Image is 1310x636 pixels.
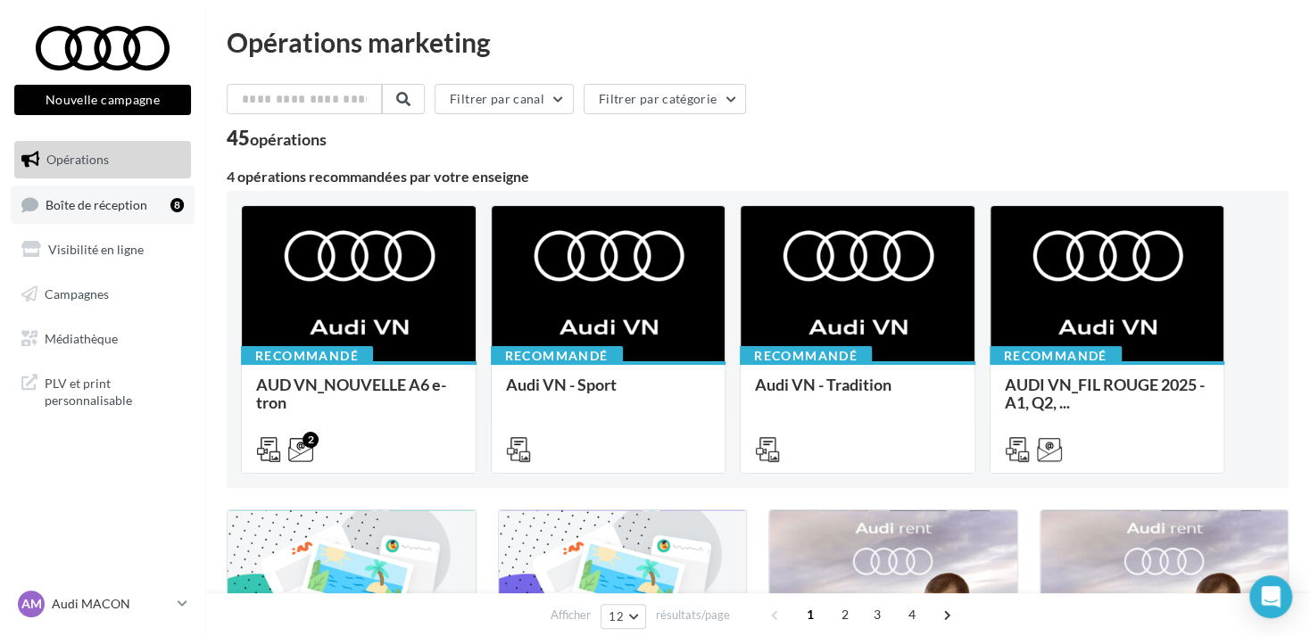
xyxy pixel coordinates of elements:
[48,242,144,257] span: Visibilité en ligne
[755,375,891,394] span: Audi VN - Tradition
[11,320,195,358] a: Médiathèque
[435,84,574,114] button: Filtrer par canal
[1249,575,1292,618] div: Open Intercom Messenger
[506,375,617,394] span: Audi VN - Sport
[256,375,446,412] span: AUD VN_NOUVELLE A6 e-tron
[601,604,646,629] button: 12
[14,85,191,115] button: Nouvelle campagne
[551,607,591,624] span: Afficher
[303,432,319,448] div: 2
[491,346,623,366] div: Recommandé
[227,128,327,148] div: 45
[227,29,1289,55] div: Opérations marketing
[990,346,1122,366] div: Recommandé
[796,600,825,629] span: 1
[1005,375,1205,412] span: AUDI VN_FIL ROUGE 2025 - A1, Q2, ...
[11,231,195,268] a: Visibilité en ligne
[863,600,891,629] span: 3
[250,131,327,147] div: opérations
[14,587,191,621] a: AM Audi MACON
[52,595,170,613] p: Audi MACON
[584,84,746,114] button: Filtrer par catégorie
[45,286,109,301] span: Campagnes
[11,276,195,313] a: Campagnes
[831,600,859,629] span: 2
[11,364,195,417] a: PLV et print personnalisable
[11,186,195,224] a: Boîte de réception8
[241,346,373,366] div: Recommandé
[46,152,109,167] span: Opérations
[656,607,730,624] span: résultats/page
[227,169,1289,184] div: 4 opérations recommandées par votre enseigne
[609,609,624,624] span: 12
[21,595,42,613] span: AM
[45,330,118,345] span: Médiathèque
[11,141,195,178] a: Opérations
[46,196,147,211] span: Boîte de réception
[740,346,872,366] div: Recommandé
[45,371,184,409] span: PLV et print personnalisable
[170,198,184,212] div: 8
[898,600,926,629] span: 4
